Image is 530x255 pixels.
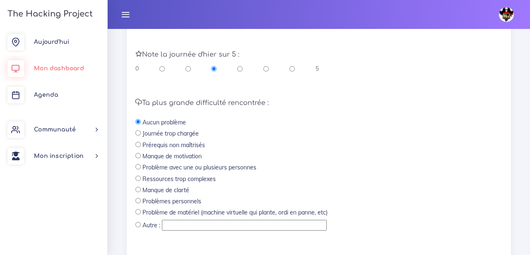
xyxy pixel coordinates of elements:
[34,153,84,159] span: Mon inscription
[499,7,514,22] img: avatar
[142,197,201,205] label: Problèmes personnels
[34,39,69,45] span: Aujourd'hui
[142,186,189,194] label: Manque de clarté
[142,141,205,149] label: Prérequis non maîtrisés
[34,65,84,71] span: Mon dashboard
[142,118,186,126] label: Aucun problème
[135,99,502,107] h5: Ta plus grande difficulté rencontrée :
[142,129,199,138] label: Journée trop chargée
[135,64,319,73] div: 0 5
[142,163,256,172] label: Problème avec une ou plusieurs personnes
[135,51,502,59] h5: Note la journée d'hier sur 5 :
[34,92,58,98] span: Agenda
[142,152,202,160] label: Manque de motivation
[142,221,160,229] label: Autre :
[5,10,93,19] h3: The Hacking Project
[142,208,328,217] label: Problème de matériel (machine virtuelle qui plante, ordi en panne, etc)
[34,126,76,133] span: Communauté
[142,175,216,183] label: Ressources trop complexes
